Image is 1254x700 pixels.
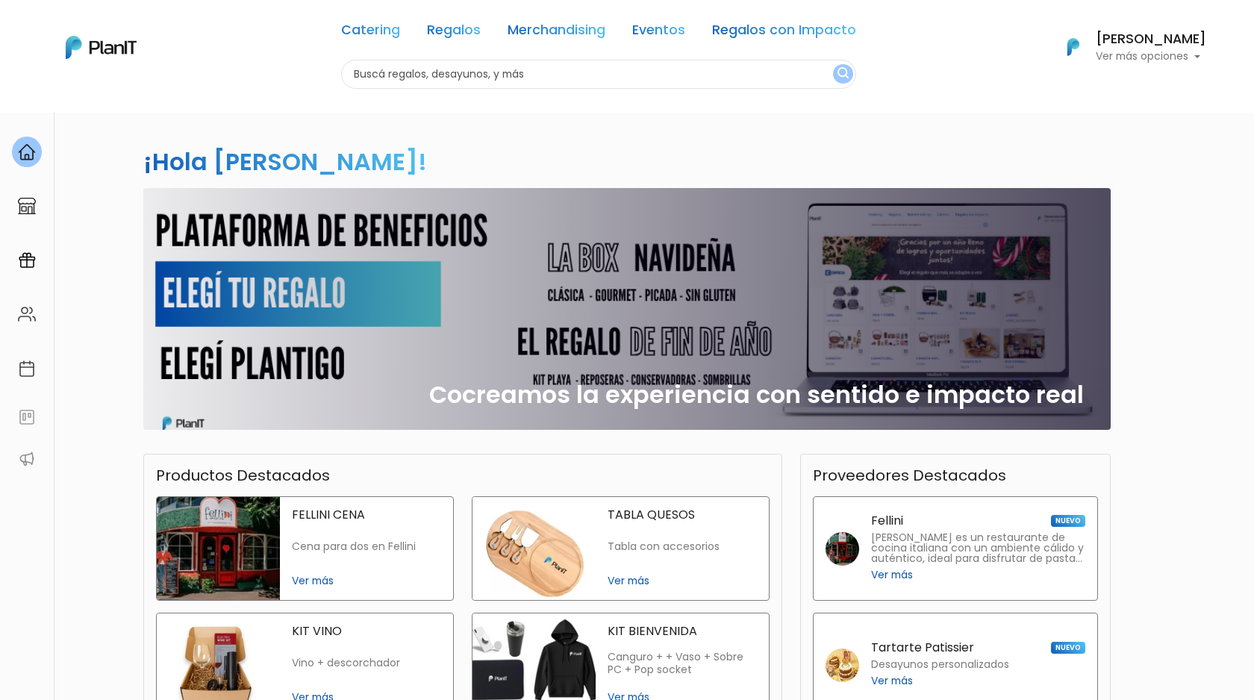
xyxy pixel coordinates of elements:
[292,509,441,521] p: FELLINI CENA
[871,567,913,583] span: Ver más
[813,466,1006,484] h3: Proveedores Destacados
[813,496,1098,601] a: Fellini NUEVO [PERSON_NAME] es un restaurante de cocina italiana con un ambiente cálido y auténti...
[143,145,427,178] h2: ¡Hola [PERSON_NAME]!
[341,60,856,89] input: Buscá regalos, desayunos, y más
[1096,33,1206,46] h6: [PERSON_NAME]
[871,673,913,689] span: Ver más
[1057,31,1090,63] img: PlanIt Logo
[156,466,330,484] h3: Productos Destacados
[871,642,974,654] p: Tartarte Patissier
[18,251,36,269] img: campaigns-02234683943229c281be62815700db0a1741e53638e28bf9629b52c665b00959.svg
[608,625,757,637] p: KIT BIENVENIDA
[472,497,596,600] img: tabla quesos
[292,625,441,637] p: KIT VINO
[871,515,903,527] p: Fellini
[18,360,36,378] img: calendar-87d922413cdce8b2cf7b7f5f62616a5cf9e4887200fb71536465627b3292af00.svg
[18,450,36,468] img: partners-52edf745621dab592f3b2c58e3bca9d71375a7ef29c3b500c9f145b62cc070d4.svg
[826,532,859,566] img: fellini
[1048,28,1206,66] button: PlanIt Logo [PERSON_NAME] Ver más opciones
[871,533,1085,564] p: [PERSON_NAME] es un restaurante de cocina italiana con un ambiente cálido y auténtico, ideal para...
[18,408,36,426] img: feedback-78b5a0c8f98aac82b08bfc38622c3050aee476f2c9584af64705fc4e61158814.svg
[156,496,454,601] a: fellini cena FELLINI CENA Cena para dos en Fellini Ver más
[608,509,757,521] p: TABLA QUESOS
[1051,642,1085,654] span: NUEVO
[508,24,605,42] a: Merchandising
[18,197,36,215] img: marketplace-4ceaa7011d94191e9ded77b95e3339b90024bf715f7c57f8cf31f2d8c509eaba.svg
[157,497,280,600] img: fellini cena
[66,36,137,59] img: PlanIt Logo
[18,305,36,323] img: people-662611757002400ad9ed0e3c099ab2801c6687ba6c219adb57efc949bc21e19d.svg
[341,24,400,42] a: Catering
[871,660,1009,670] p: Desayunos personalizados
[826,649,859,682] img: tartarte patissier
[712,24,856,42] a: Regalos con Impacto
[837,67,849,81] img: search_button-432b6d5273f82d61273b3651a40e1bd1b912527efae98b1b7a1b2c0702e16a8d.svg
[608,651,757,677] p: Canguro + + Vaso + Sobre PC + Pop socket
[292,657,441,669] p: Vino + descorchador
[292,540,441,553] p: Cena para dos en Fellini
[632,24,685,42] a: Eventos
[608,573,757,589] span: Ver más
[472,496,770,601] a: tabla quesos TABLA QUESOS Tabla con accesorios Ver más
[18,143,36,161] img: home-e721727adea9d79c4d83392d1f703f7f8bce08238fde08b1acbfd93340b81755.svg
[1096,51,1206,62] p: Ver más opciones
[1051,515,1085,527] span: NUEVO
[608,540,757,553] p: Tabla con accesorios
[292,573,441,589] span: Ver más
[429,381,1084,409] h2: Cocreamos la experiencia con sentido e impacto real
[427,24,481,42] a: Regalos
